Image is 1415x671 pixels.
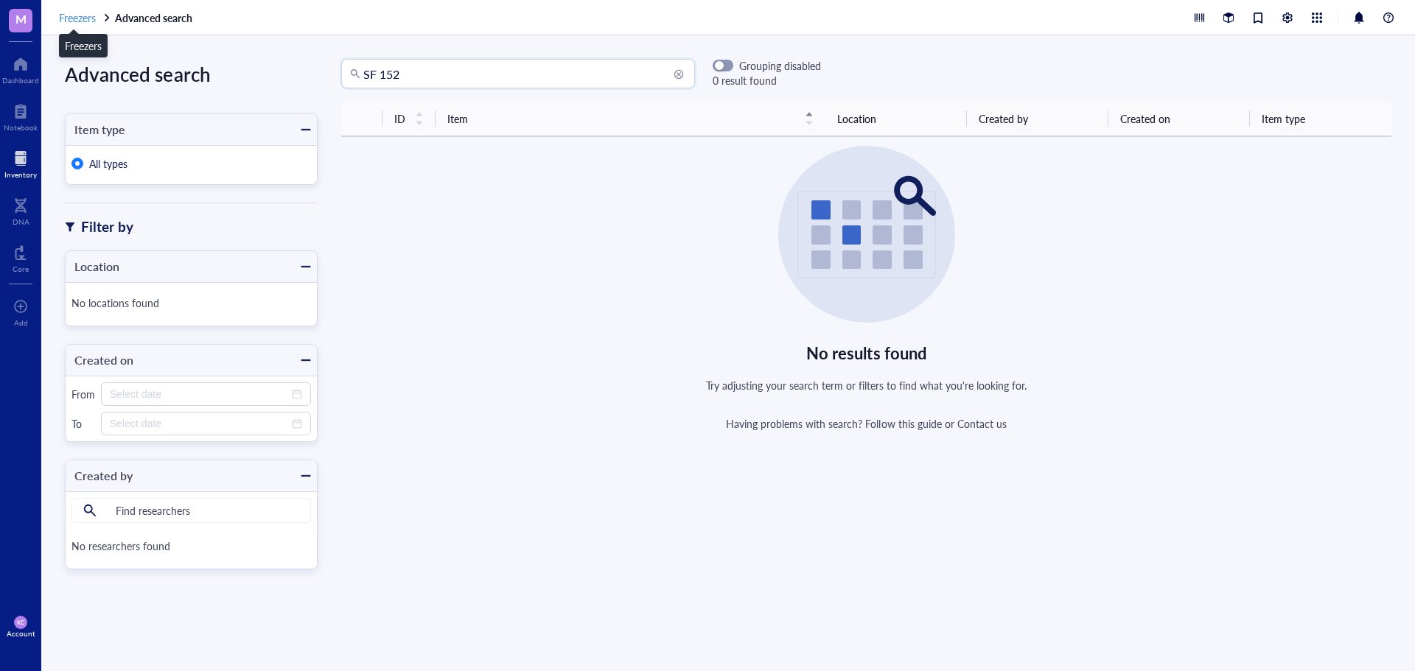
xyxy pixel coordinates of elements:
span: KC [17,619,25,625]
span: Item [447,110,796,127]
div: To [71,417,95,430]
div: Created on [66,350,133,370]
span: All types [89,156,127,171]
div: Account [7,629,35,638]
div: Notebook [4,123,38,132]
div: DNA [13,217,29,226]
th: Item [436,102,825,136]
div: Advanced search [65,59,318,90]
span: ID [394,110,406,127]
div: Grouping disabled [739,59,821,72]
span: M [15,10,27,28]
a: DNA [13,194,29,226]
div: 0 result found [713,72,821,88]
div: Try adjusting your search term or filters to find what you're looking for. [706,377,1027,393]
span: Freezers [59,10,96,25]
div: Item type [66,119,125,140]
div: Inventory [4,170,37,179]
div: Dashboard [2,76,39,85]
th: Item type [1250,102,1391,136]
img: Empty state [778,146,955,323]
div: Created by [66,466,133,486]
input: Select date [110,386,289,402]
div: Having problems with search? or [726,417,1007,430]
a: Notebook [4,99,38,132]
div: Freezers [65,38,102,54]
a: Inventory [4,147,37,179]
a: Dashboard [2,52,39,85]
div: Location [66,256,119,277]
div: Core [13,264,29,273]
th: Location [825,102,967,136]
th: Created by [967,102,1108,136]
th: Created on [1108,102,1250,136]
div: Add [14,318,28,327]
div: Filter by [81,217,133,237]
a: Advanced search [115,11,195,24]
a: Core [13,241,29,273]
th: ID [382,102,436,136]
div: From [71,387,95,401]
div: No locations found [71,289,311,320]
a: Follow this guide [865,416,941,431]
div: No results found [806,340,926,365]
div: No researchers found [71,532,311,563]
a: Contact us [957,416,1007,431]
a: Freezers [59,11,112,24]
input: Select date [110,415,289,432]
